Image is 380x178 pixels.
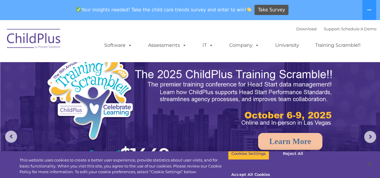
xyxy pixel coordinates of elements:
[364,158,377,171] button: Close
[76,7,81,12] img: ✅
[309,39,366,51] a: Training Scramble!!
[258,5,285,15] span: Take Survey
[74,4,254,16] span: Your insights needed! Take the child care trends survey and enter to win!
[84,64,109,69] span: Phone number
[247,7,251,12] img: 👏
[296,26,376,31] font: |
[196,39,219,51] a: IT
[20,157,228,175] div: This website uses cookies to create a better user experience, provide statistics about user visit...
[324,26,340,31] a: Support
[223,39,265,51] a: Company
[142,39,193,51] a: Assessments
[258,133,322,150] a: Learn More
[228,147,269,160] button: Cookies Settings
[4,25,64,55] img: ChildPlus by Procare Solutions
[341,26,376,31] a: Schedule A Demo
[84,40,102,44] span: Last name
[296,26,317,31] a: Download
[269,39,305,51] a: University
[98,39,138,51] a: Software
[254,5,288,15] a: Take Survey
[274,147,312,160] button: Reject All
